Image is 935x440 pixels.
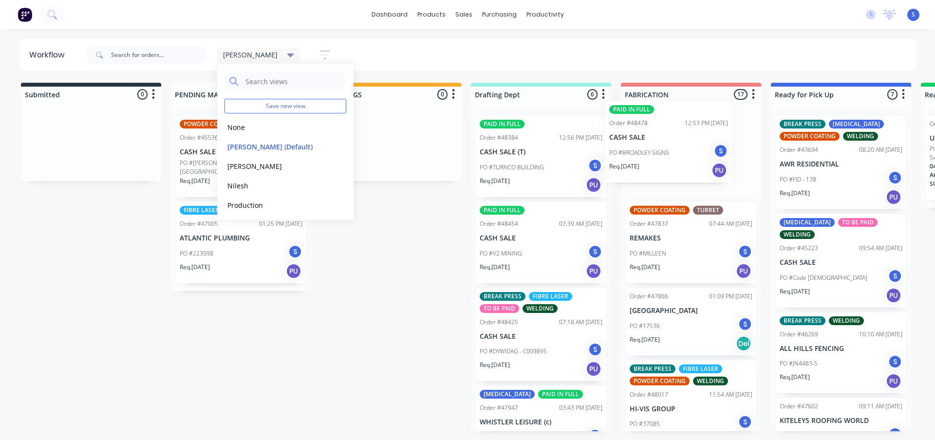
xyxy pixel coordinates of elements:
[224,161,328,172] button: [PERSON_NAME]
[111,45,207,65] input: Search for orders...
[522,7,569,22] div: productivity
[223,50,278,60] span: [PERSON_NAME]
[224,200,328,211] button: Production
[224,180,328,191] button: Nilesh
[367,7,412,22] a: dashboard
[477,7,522,22] div: purchasing
[412,7,450,22] div: products
[224,99,346,113] button: Save new view
[244,72,341,91] input: Search views
[912,10,915,19] span: S
[18,7,32,22] img: Factory
[224,141,328,152] button: [PERSON_NAME] (Default)
[450,7,477,22] div: sales
[224,122,328,133] button: None
[29,49,69,61] div: Workflow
